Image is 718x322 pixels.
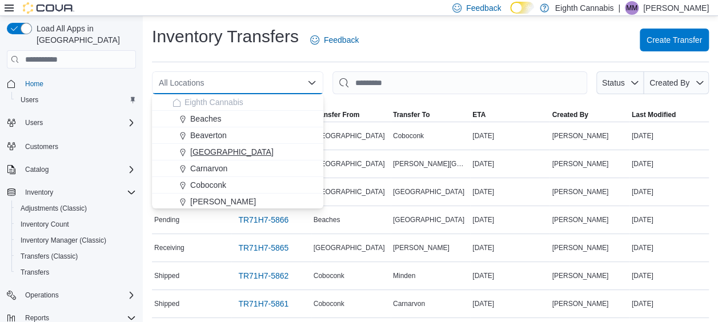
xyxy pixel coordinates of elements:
span: Home [25,79,43,88]
div: [DATE] [629,269,709,283]
span: Inventory Manager (Classic) [16,234,136,247]
span: Pending [154,215,179,224]
span: Customers [25,142,58,151]
span: Shipped [154,271,179,280]
span: Operations [25,291,59,300]
span: Users [21,116,136,130]
span: Inventory Count [16,218,136,231]
span: [GEOGRAPHIC_DATA] [190,146,274,158]
div: [DATE] [470,269,549,283]
span: [GEOGRAPHIC_DATA] [314,159,385,168]
a: TR71H7-5866 [234,208,293,231]
span: Feedback [324,34,359,46]
button: Inventory [21,186,58,199]
div: [DATE] [629,157,709,171]
span: Adjustments (Classic) [21,204,87,213]
span: [GEOGRAPHIC_DATA] [314,187,385,196]
button: Users [2,115,141,131]
span: [GEOGRAPHIC_DATA] [314,243,385,252]
div: [DATE] [470,185,549,199]
span: Operations [21,288,136,302]
span: Status [602,78,625,87]
span: Users [16,93,136,107]
span: TR71H7-5861 [238,298,288,309]
span: Catalog [25,165,49,174]
span: Users [25,118,43,127]
span: MM [626,1,637,15]
button: Beaverton [152,127,323,144]
span: Inventory [21,186,136,199]
a: Transfers [16,265,54,279]
div: [DATE] [470,157,549,171]
span: Coboconk [314,299,344,308]
span: [PERSON_NAME] [552,131,608,140]
p: [PERSON_NAME] [643,1,709,15]
span: TR71H7-5866 [238,214,288,226]
span: [PERSON_NAME] [552,271,608,280]
input: This is a search bar. After typing your query, hit enter to filter the results lower in the page. [332,71,587,94]
span: Feedback [466,2,501,14]
a: TR71H7-5865 [234,236,293,259]
button: Inventory Manager (Classic) [11,232,141,248]
button: [PERSON_NAME] [152,194,323,210]
span: Coboconk [314,271,344,280]
span: Load All Apps in [GEOGRAPHIC_DATA] [32,23,136,46]
span: Created By [552,110,588,119]
span: Shipped [154,299,179,308]
span: Coboconk [190,179,226,191]
span: Inventory [25,188,53,197]
button: Carnarvon [152,160,323,177]
button: [GEOGRAPHIC_DATA] [152,144,323,160]
span: Minden [393,271,415,280]
a: Feedback [306,29,363,51]
button: Created By [644,71,709,94]
img: Cova [23,2,74,14]
span: [PERSON_NAME] [393,243,450,252]
a: Inventory Count [16,218,74,231]
span: Beaches [190,113,221,124]
span: [PERSON_NAME] [552,159,608,168]
div: [DATE] [470,129,549,143]
span: Inventory Count [21,220,69,229]
div: [DATE] [629,297,709,311]
a: Home [21,77,48,91]
input: Dark Mode [510,2,534,14]
button: Transfer To [391,108,470,122]
h1: Inventory Transfers [152,25,299,48]
span: Receiving [154,243,184,252]
button: Transfer From [311,108,391,122]
button: Operations [21,288,63,302]
span: Created By [649,78,689,87]
span: [PERSON_NAME] [190,196,256,207]
button: Inventory Count [11,216,141,232]
span: Home [21,77,136,91]
div: [DATE] [629,185,709,199]
span: Eighth Cannabis [184,96,243,108]
a: Users [16,93,43,107]
span: Catalog [21,163,136,176]
span: Inventory Manager (Classic) [21,236,106,245]
span: Transfers [16,265,136,279]
span: [PERSON_NAME] [552,187,608,196]
a: Transfers (Classic) [16,249,82,263]
span: [PERSON_NAME] [552,215,608,224]
button: Eighth Cannabis [152,94,323,111]
button: Beaches [152,111,323,127]
button: Create Transfer [640,29,709,51]
span: Beaches [314,215,340,224]
button: Coboconk [152,177,323,194]
div: [DATE] [470,213,549,227]
span: TR71H7-5862 [238,270,288,281]
div: Marilyn Mears [625,1,639,15]
div: [DATE] [629,213,709,227]
div: [DATE] [470,241,549,255]
span: Create Transfer [647,34,702,46]
button: Close list of options [307,78,316,87]
span: Carnarvon [393,299,425,308]
button: Transfers [11,264,141,280]
button: Operations [2,287,141,303]
span: ETA [472,110,486,119]
button: Catalog [21,163,53,176]
span: Transfer To [393,110,430,119]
